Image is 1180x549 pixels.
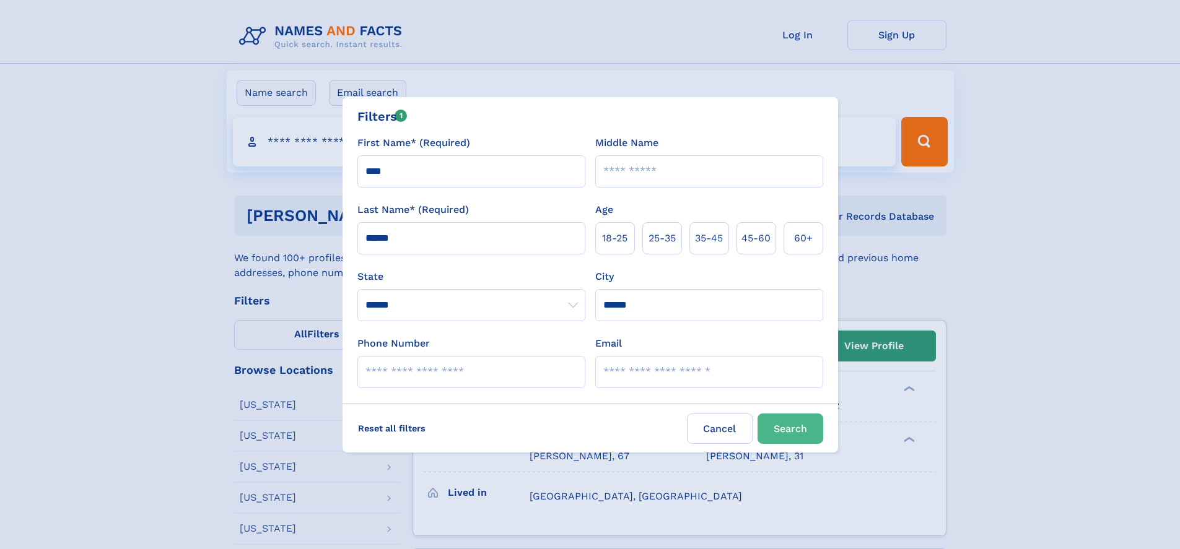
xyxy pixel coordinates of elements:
span: 35‑45 [695,231,723,246]
label: First Name* (Required) [357,136,470,150]
span: 60+ [794,231,813,246]
label: City [595,269,614,284]
label: Phone Number [357,336,430,351]
label: Reset all filters [350,413,434,443]
span: 25‑35 [649,231,676,246]
span: 18‑25 [602,231,627,246]
label: Email [595,336,622,351]
button: Search [758,413,823,444]
label: State [357,269,585,284]
label: Middle Name [595,136,658,150]
label: Cancel [687,413,753,444]
div: Filters [357,107,408,126]
label: Last Name* (Required) [357,202,469,217]
span: 45‑60 [741,231,771,246]
label: Age [595,202,613,217]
